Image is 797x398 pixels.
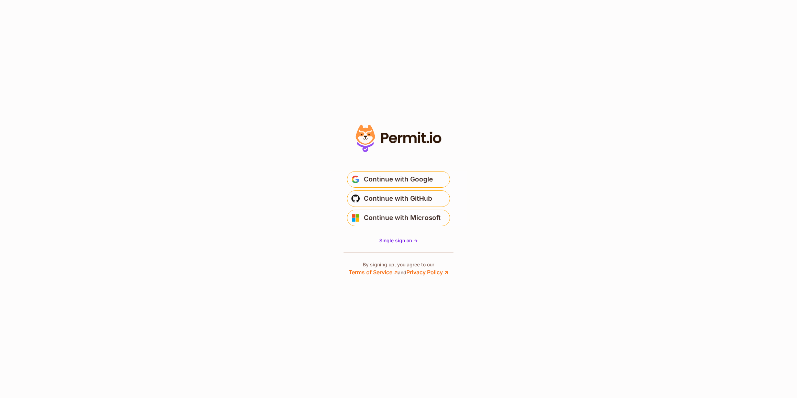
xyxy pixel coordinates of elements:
[364,193,432,204] span: Continue with GitHub
[379,237,418,243] span: Single sign on ->
[349,261,448,276] p: By signing up, you agree to our and
[347,171,450,188] button: Continue with Google
[364,174,433,185] span: Continue with Google
[364,212,441,223] span: Continue with Microsoft
[347,190,450,207] button: Continue with GitHub
[379,237,418,244] a: Single sign on ->
[406,269,448,276] a: Privacy Policy ↗
[347,210,450,226] button: Continue with Microsoft
[349,269,398,276] a: Terms of Service ↗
